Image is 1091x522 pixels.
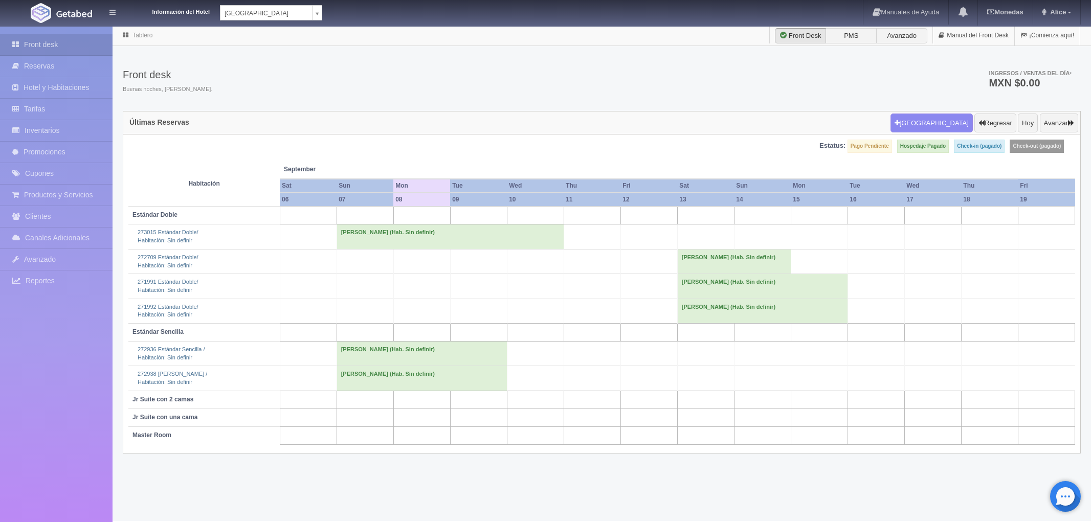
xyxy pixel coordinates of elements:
[138,229,198,243] a: 273015 Estándar Doble/Habitación: Sin definir
[138,346,205,360] a: 272936 Estándar Sencilla /Habitación: Sin definir
[677,193,734,207] th: 13
[132,328,184,335] b: Estándar Sencilla
[450,179,507,193] th: Tue
[1010,140,1064,153] label: Check-out (pagado)
[507,179,564,193] th: Wed
[123,85,212,94] span: Buenas noches, [PERSON_NAME].
[1018,114,1038,133] button: Hoy
[132,396,193,403] b: Jr Suite con 2 camas
[677,299,848,323] td: [PERSON_NAME] (Hab. Sin definir)
[138,254,198,268] a: 272709 Estándar Doble/Habitación: Sin definir
[734,193,791,207] th: 14
[138,371,207,385] a: 272938 [PERSON_NAME] /Habitación: Sin definir
[393,193,450,207] th: 08
[132,211,177,218] b: Estándar Doble
[337,193,393,207] th: 07
[677,274,848,299] td: [PERSON_NAME] (Hab. Sin definir)
[284,165,389,174] span: September
[848,140,892,153] label: Pago Pendiente
[897,140,949,153] label: Hospedaje Pagado
[826,28,877,43] label: PMS
[225,6,308,21] span: [GEOGRAPHIC_DATA]
[564,193,620,207] th: 11
[791,193,848,207] th: 15
[848,193,904,207] th: 16
[961,179,1018,193] th: Thu
[734,179,791,193] th: Sun
[1018,193,1075,207] th: 19
[677,249,791,274] td: [PERSON_NAME] (Hab. Sin definir)
[1040,114,1078,133] button: Avanzar
[188,180,219,187] strong: Habitación
[337,342,507,366] td: [PERSON_NAME] (Hab. Sin definir)
[933,26,1014,46] a: Manual del Front Desk
[775,28,826,43] label: Front Desk
[31,3,51,23] img: Getabed
[337,179,393,193] th: Sun
[56,10,92,17] img: Getabed
[961,193,1018,207] th: 18
[791,179,848,193] th: Mon
[564,179,620,193] th: Thu
[954,140,1005,153] label: Check-in (pagado)
[989,78,1072,88] h3: MXN $0.00
[337,366,507,391] td: [PERSON_NAME] (Hab. Sin definir)
[132,432,171,439] b: Master Room
[280,179,337,193] th: Sat
[138,304,198,318] a: 271992 Estándar Doble/Habitación: Sin definir
[819,141,845,151] label: Estatus:
[677,179,734,193] th: Sat
[1048,8,1066,16] span: Alice
[904,193,961,207] th: 17
[1015,26,1080,46] a: ¡Comienza aquí!
[128,5,210,16] dt: Información del Hotel
[280,193,337,207] th: 06
[1018,179,1075,193] th: Fri
[123,69,212,80] h3: Front desk
[450,193,507,207] th: 09
[904,179,961,193] th: Wed
[138,279,198,293] a: 271991 Estándar Doble/Habitación: Sin definir
[132,32,152,39] a: Tablero
[974,114,1016,133] button: Regresar
[132,414,197,421] b: Jr Suite con una cama
[220,5,322,20] a: [GEOGRAPHIC_DATA]
[987,8,1023,16] b: Monedas
[620,179,677,193] th: Fri
[620,193,677,207] th: 12
[507,193,564,207] th: 10
[848,179,904,193] th: Tue
[129,119,189,126] h4: Últimas Reservas
[890,114,973,133] button: [GEOGRAPHIC_DATA]
[876,28,927,43] label: Avanzado
[989,70,1072,76] span: Ingresos / Ventas del día
[393,179,450,193] th: Mon
[337,224,564,249] td: [PERSON_NAME] (Hab. Sin definir)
